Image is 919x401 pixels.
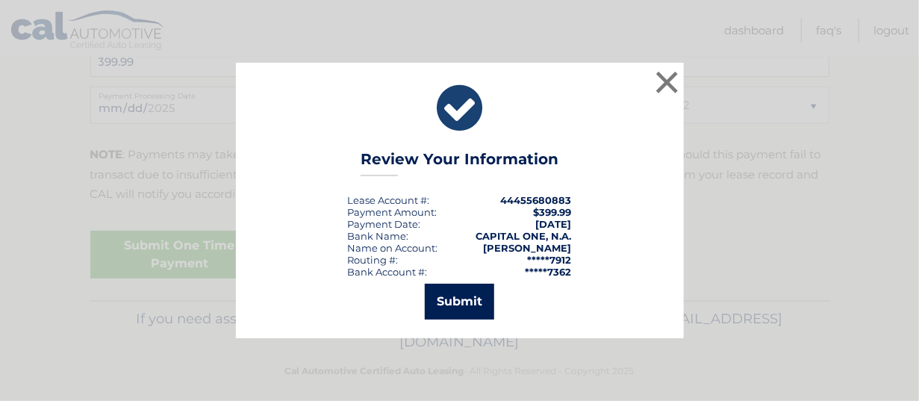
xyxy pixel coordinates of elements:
div: Bank Account #: [348,266,428,278]
div: Bank Name: [348,230,409,242]
span: $399.99 [534,206,572,218]
strong: 44455680883 [501,194,572,206]
span: [DATE] [536,218,572,230]
strong: CAPITAL ONE, N.A. [476,230,572,242]
div: Name on Account: [348,242,438,254]
button: Submit [425,284,494,320]
div: Lease Account #: [348,194,430,206]
h3: Review Your Information [361,150,558,176]
div: Routing #: [348,254,399,266]
strong: [PERSON_NAME] [484,242,572,254]
span: Payment Date [348,218,419,230]
div: Payment Amount: [348,206,437,218]
div: : [348,218,421,230]
button: × [652,67,682,97]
